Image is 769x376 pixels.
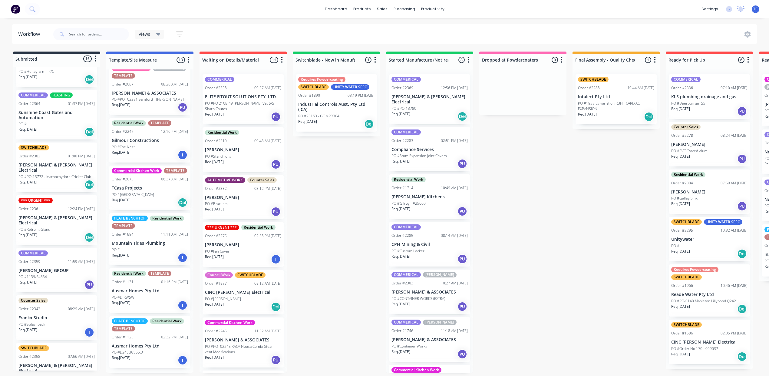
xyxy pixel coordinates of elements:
[161,232,188,237] div: 11:11 AM [DATE]
[112,144,135,150] p: PO #The Nest
[298,113,339,119] p: PO #25163 - GOMPRB04
[389,270,470,314] div: COMMERICAL[PERSON_NAME]Order #230310:27 AM [DATE][PERSON_NAME] & ASSOCIATESPO #CONTAINER WORKS (E...
[11,5,20,14] img: Factory
[18,298,48,303] div: Counter Sales
[671,292,748,297] p: Reade Water Pty Ltd
[671,190,748,195] p: [PERSON_NAME]
[457,254,467,264] div: PU
[203,74,284,124] div: COMMERICALOrder #233809:57 AM [DATE]ELITE FITOUT SOLUTIONS PTY. LTD.PO #PO 2108-49 [PERSON_NAME] ...
[18,274,47,280] p: PO #1139/54634
[391,153,447,159] p: PO #3mm Expansion Joint Covers
[18,69,54,74] p: PO #Honeyfarm - P/C
[84,327,94,337] div: I
[205,159,224,165] p: Req. [DATE]
[254,328,281,334] div: 11:52 AM [DATE]
[671,77,701,82] div: COMMERICAL
[205,242,281,247] p: [PERSON_NAME]
[753,6,758,12] span: TC
[391,328,413,334] div: Order #1746
[578,101,654,112] p: PO #1955 L5 variation RBH - CARDIAC EXPANSION
[112,295,134,300] p: PO #D-RWSW
[112,138,188,143] p: Gilmour Constructions
[69,28,129,40] input: Search for orders...
[391,320,421,325] div: COMMERICAL
[391,206,410,212] p: Req. [DATE]
[205,337,281,343] p: [PERSON_NAME] & ASSOCIATES
[205,254,224,260] p: Req. [DATE]
[441,185,468,191] div: 10:49 AM [DATE]
[364,119,374,129] div: Del
[671,201,690,206] p: Req. [DATE]
[418,5,447,14] div: productivity
[441,233,468,238] div: 08:14 AM [DATE]
[112,216,148,221] div: PLATE BENCHTOP
[721,85,748,91] div: 07:10 AM [DATE]
[391,85,413,91] div: Order #2369
[18,327,37,333] p: Req. [DATE]
[161,82,188,87] div: 08:28 AM [DATE]
[205,177,245,183] div: AUTOMOTIVE WORK
[671,180,693,186] div: Order #2304
[389,317,470,362] div: COMMERICAL[PERSON_NAME]Order #174611:18 AM [DATE][PERSON_NAME] & ASSOCIATESPO #Container WorksReq...
[84,75,94,84] div: Del
[271,112,281,122] div: PU
[161,176,188,182] div: 06:37 AM [DATE]
[16,295,97,340] div: Counter SalesOrder #234208:29 AM [DATE]Frankx StudioPO #SplashbackReq.[DATE]I
[671,243,679,249] p: PO #
[68,354,95,359] div: 07:56 AM [DATE]
[205,206,224,212] p: Req. [DATE]
[178,355,187,365] div: I
[669,217,750,261] div: SWITCHBLADEUNITY WATER SPECOrder #229510:32 AM [DATE]UnitywaterPO #Req.[DATE]Del
[671,340,748,345] p: CINC [PERSON_NAME] Electrical
[391,5,418,14] div: purchasing
[112,300,130,306] p: Req. [DATE]
[112,223,135,229] div: TEMPLATE
[18,92,48,98] div: COMMERICAL
[457,112,467,121] div: Del
[391,337,468,342] p: [PERSON_NAME] & ASSOCIATES
[671,148,708,154] p: PO #PVC Coated Alum
[18,31,43,38] div: Workflow
[112,192,154,197] p: PO #[GEOGRAPHIC_DATA]
[391,242,468,247] p: CPH Mining & Civil
[721,180,748,186] div: 07:59 AM [DATE]
[737,106,747,116] div: PU
[671,142,748,147] p: [PERSON_NAME]
[578,85,600,91] div: Order #2288
[457,159,467,169] div: PU
[112,91,188,96] p: [PERSON_NAME] & ASSOCIATES
[391,233,413,238] div: Order #2285
[84,280,94,290] div: PU
[391,344,427,349] p: PO #Container Works
[669,264,750,317] div: Requires PowdercoatingSWITCHBLADEOrder #196610:46 AM [DATE]Reade Water Pty LtdPO #PO-0140 Mapleto...
[671,196,698,201] p: PO #Galley Sink
[391,201,426,206] p: PO #Gilroy - #25660
[298,77,345,82] div: Requires Powdercoating
[205,355,224,360] p: Req. [DATE]
[721,331,748,336] div: 02:05 PM [DATE]
[112,176,134,182] div: Order #2075
[271,254,281,264] div: I
[84,233,94,242] div: Del
[16,143,97,192] div: SWITCHBLADEOrder #236201:00 PM [DATE][PERSON_NAME] & [PERSON_NAME] ElectricalPO #PO-13772 - Maroo...
[112,150,130,155] p: Req. [DATE]
[164,168,187,173] div: TEMPLATE
[348,93,375,98] div: 03:19 PM [DATE]
[737,201,747,211] div: PU
[84,180,94,190] div: Del
[112,232,134,237] div: Order #1894
[112,82,134,87] div: Order #2087
[68,259,95,264] div: 11:59 AM [DATE]
[247,177,277,183] div: Counter Sales
[112,97,184,102] p: PO #PO--02251 Samford - [PERSON_NAME]
[671,237,748,242] p: Unitywater
[576,74,657,124] div: SWITCHBLADEOrder #228810:44 AM [DATE]Intalect Pty LtdPO #1955 L5 variation RBH - CARDIAC EXPANSIO...
[671,101,705,106] p: PO #Beerburrum SS
[721,283,748,288] div: 10:46 AM [DATE]
[671,304,690,309] p: Req. [DATE]
[389,222,470,267] div: COMMERICALOrder #228508:14 AM [DATE]CPH Mining & CivilPO #Custom LockerReq.[DATE]PU
[148,120,171,126] div: TEMPLATE
[441,328,468,334] div: 11:18 AM [DATE]
[68,101,95,106] div: 01:37 PM [DATE]
[109,316,190,368] div: PLATE BENCHTOPResidential WorkTEMPLATEOrder #112502:32 PM [DATE]Ausmar Homes Pty LtdPO #D24LLK/55...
